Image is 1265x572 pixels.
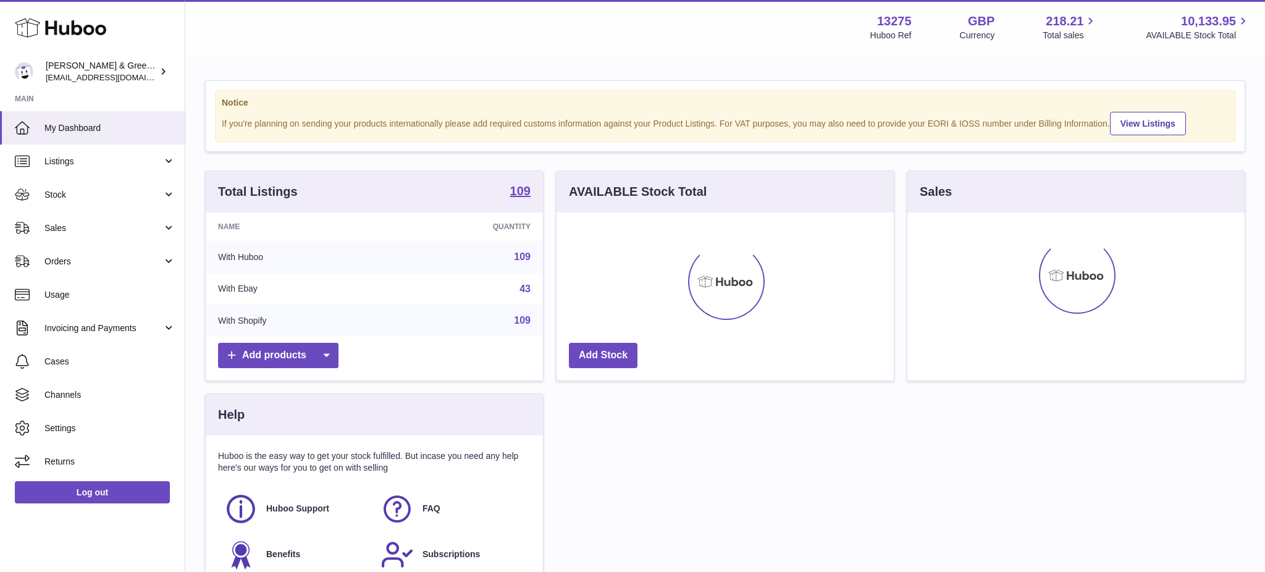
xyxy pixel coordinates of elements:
a: 43 [519,284,531,294]
p: Huboo is the easy way to get your stock fulfilled. But incase you need any help here's our ways f... [218,450,531,474]
td: With Shopify [206,305,387,337]
a: Benefits [224,538,368,571]
span: FAQ [422,503,440,515]
td: With Huboo [206,241,387,273]
a: 218.21 Total sales [1043,13,1098,41]
a: Subscriptions [380,538,524,571]
span: Huboo Support [266,503,329,515]
div: Huboo Ref [870,30,912,41]
span: [EMAIL_ADDRESS][DOMAIN_NAME] [46,72,182,82]
a: 10,133.95 AVAILABLE Stock Total [1146,13,1250,41]
h3: Sales [920,183,952,200]
span: Invoicing and Payments [44,322,162,334]
a: FAQ [380,492,524,526]
span: Settings [44,423,175,434]
span: Benefits [266,549,300,560]
strong: GBP [968,13,994,30]
div: If you're planning on sending your products internationally please add required customs informati... [222,110,1229,135]
a: Add Stock [569,343,637,368]
strong: 13275 [877,13,912,30]
a: 109 [514,315,531,326]
td: With Ebay [206,273,387,305]
span: AVAILABLE Stock Total [1146,30,1250,41]
span: Sales [44,222,162,234]
span: Channels [44,389,175,401]
a: 109 [510,185,531,200]
strong: Notice [222,97,1229,109]
th: Quantity [387,212,543,241]
span: Usage [44,289,175,301]
h3: Total Listings [218,183,298,200]
span: Subscriptions [422,549,480,560]
span: 218.21 [1046,13,1083,30]
th: Name [206,212,387,241]
a: Add products [218,343,338,368]
a: View Listings [1110,112,1186,135]
span: Listings [44,156,162,167]
div: Currency [960,30,995,41]
span: Orders [44,256,162,267]
span: Total sales [1043,30,1098,41]
div: [PERSON_NAME] & Green Ltd [46,60,157,83]
a: 109 [514,251,531,262]
span: 10,133.95 [1181,13,1236,30]
img: internalAdmin-13275@internal.huboo.com [15,62,33,81]
span: Cases [44,356,175,368]
h3: Help [218,406,245,423]
span: Stock [44,189,162,201]
strong: 109 [510,185,531,197]
h3: AVAILABLE Stock Total [569,183,707,200]
span: Returns [44,456,175,468]
a: Log out [15,481,170,503]
a: Huboo Support [224,492,368,526]
span: My Dashboard [44,122,175,134]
